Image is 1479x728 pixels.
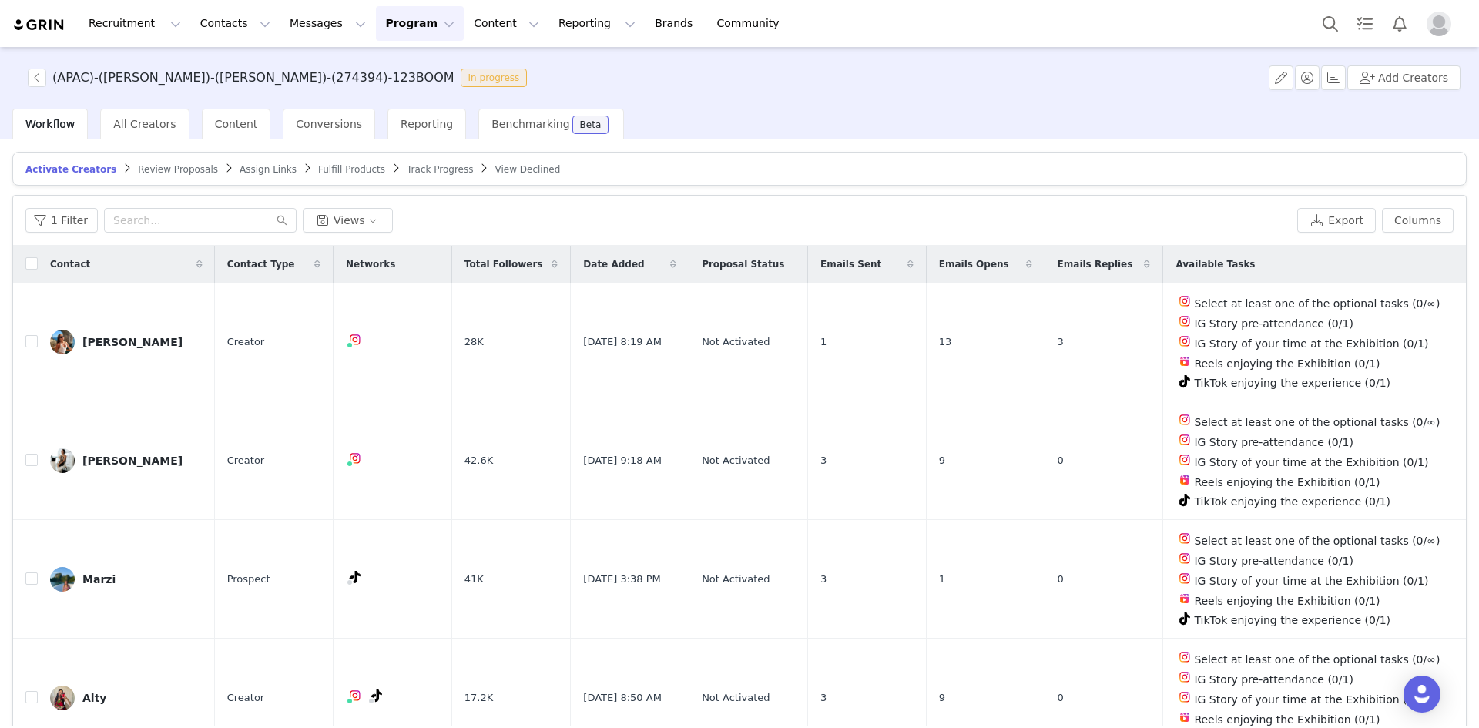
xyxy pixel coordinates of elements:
span: [DATE] 8:19 AM [583,334,662,350]
div: [PERSON_NAME] [82,455,183,467]
span: 1 [939,572,945,587]
div: Alty [82,692,106,704]
span: Emails Sent [820,257,881,271]
span: 9 [939,453,945,468]
img: instagram.svg [1179,315,1191,327]
img: instagram.svg [1179,454,1191,466]
div: [PERSON_NAME] [82,336,183,348]
img: instagram-reels.svg [1179,592,1191,605]
span: 0 [1058,572,1064,587]
div: Open Intercom Messenger [1404,676,1440,713]
span: IG Story of your time at the Exhibition (0/1) [1194,337,1428,350]
a: Tasks [1348,6,1382,41]
img: instagram.svg [1179,691,1191,703]
span: IG Story pre-attendance (0/1) [1194,673,1353,686]
img: instagram-reels.svg [1179,355,1191,367]
a: Marzi [50,567,203,592]
span: IG Story pre-attendance (0/1) [1194,436,1353,448]
i: icon: search [277,215,287,226]
img: 45ba797e-b793-4b74-a7e2-693e17b46898.jpg [50,330,75,354]
button: Add Creators [1347,65,1461,90]
button: Notifications [1383,6,1417,41]
a: [PERSON_NAME] [50,330,203,354]
span: [object Object] [28,69,533,87]
span: 3 [820,453,827,468]
span: Contact [50,257,90,271]
button: Messages [280,6,375,41]
span: 3 [1058,334,1064,350]
span: Contact Type [227,257,295,271]
button: Views [303,208,393,233]
button: Profile [1417,12,1467,36]
h3: (APAC)-([PERSON_NAME])-([PERSON_NAME])-(274394)-123BOOM [52,69,454,87]
span: Select at least one of the optional tasks (0/∞) [1194,535,1440,547]
span: Fulfill Products [318,164,385,175]
button: Search [1313,6,1347,41]
img: grin logo [12,18,66,32]
img: instagram.svg [1179,651,1191,663]
span: Benchmarking [491,118,569,130]
span: Reels enjoying the Exhibition (0/1) [1194,595,1380,607]
span: Content [215,118,258,130]
span: Not Activated [702,572,770,587]
img: instagram.svg [1179,295,1191,307]
span: Emails Opens [939,257,1009,271]
span: 3 [820,572,827,587]
img: placeholder-profile.jpg [1427,12,1451,36]
a: Alty [50,686,203,710]
span: 9 [939,690,945,706]
span: Reels enjoying the Exhibition (0/1) [1194,357,1380,370]
button: Contacts [191,6,280,41]
span: 42.6K [464,453,493,468]
span: IG Story of your time at the Exhibition (0/1) [1194,693,1428,706]
span: IG Story of your time at the Exhibition (0/1) [1194,575,1428,587]
span: TikTok enjoying the experience (0/1) [1194,377,1390,389]
img: instagram.svg [349,452,361,465]
span: Select at least one of the optional tasks (0/∞) [1194,416,1440,428]
span: Workflow [25,118,75,130]
a: Brands [646,6,706,41]
span: [DATE] 9:18 AM [583,453,662,468]
button: Program [376,6,464,41]
span: Prospect [227,572,270,587]
span: Select at least one of the optional tasks (0/∞) [1194,653,1440,666]
span: Creator [227,334,265,350]
span: Total Followers [464,257,543,271]
span: Reels enjoying the Exhibition (0/1) [1194,713,1380,726]
span: 17.2K [464,690,493,706]
img: 10a89880-a924-4242-b247-05c0c6771f59--s.jpg [50,448,75,473]
span: Emails Replies [1058,257,1133,271]
span: IG Story of your time at the Exhibition (0/1) [1194,456,1428,468]
span: Review Proposals [138,164,218,175]
span: [DATE] 3:38 PM [583,572,660,587]
span: Select at least one of the optional tasks (0/∞) [1194,297,1440,310]
span: Available Tasks [1175,257,1255,271]
button: Reporting [549,6,645,41]
button: Export [1297,208,1376,233]
span: 28K [464,334,484,350]
span: 0 [1058,453,1064,468]
span: 1 [820,334,827,350]
img: instagram.svg [1179,414,1191,426]
span: TikTok enjoying the experience (0/1) [1194,495,1390,508]
img: instagram.svg [349,334,361,346]
img: instagram.svg [1179,434,1191,446]
img: instagram.svg [349,689,361,702]
span: IG Story pre-attendance (0/1) [1194,317,1353,330]
span: Proposal Status [702,257,784,271]
span: View Declined [495,164,560,175]
span: Track Progress [407,164,473,175]
span: 41K [464,572,484,587]
img: 6ca181fc-aea9-4018-890f-d1b672598e26.jpg [50,567,75,592]
button: Recruitment [79,6,190,41]
img: instagram-reels.svg [1179,711,1191,723]
span: Creator [227,453,265,468]
span: 0 [1058,690,1064,706]
button: 1 Filter [25,208,98,233]
span: Reels enjoying the Exhibition (0/1) [1194,476,1380,488]
span: Networks [346,257,395,271]
img: instagram.svg [1179,335,1191,347]
span: Not Activated [702,334,770,350]
a: Community [708,6,796,41]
